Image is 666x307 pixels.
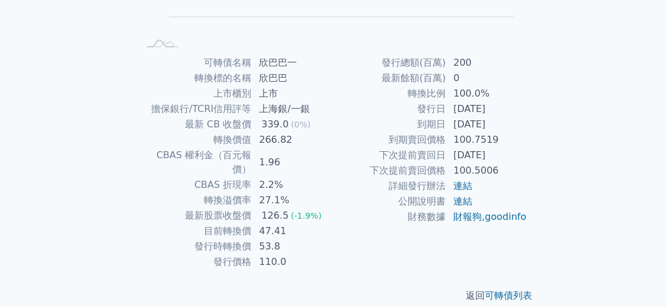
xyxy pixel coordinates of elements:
[139,254,252,270] td: 發行價格
[333,117,446,132] td: 到期日
[139,101,252,117] td: 擔保銀行/TCRI信用評等
[453,180,472,191] a: 連結
[252,55,333,71] td: 欣巴巴一
[446,86,527,101] td: 100.0%
[333,194,446,209] td: 公開說明書
[446,132,527,148] td: 100.7519
[252,101,333,117] td: 上海銀/一銀
[333,209,446,225] td: 財務數據
[139,132,252,148] td: 轉換價值
[333,148,446,163] td: 下次提前賣回日
[139,177,252,193] td: CBAS 折現率
[252,193,333,208] td: 27.1%
[139,71,252,86] td: 轉換標的名稱
[446,209,527,225] td: ,
[252,239,333,254] td: 53.8
[607,250,666,307] div: 聊天小工具
[252,254,333,270] td: 110.0
[252,86,333,101] td: 上市
[446,101,527,117] td: [DATE]
[259,117,291,132] div: 339.0
[333,101,446,117] td: 發行日
[252,223,333,239] td: 47.41
[259,209,291,223] div: 126.5
[139,55,252,71] td: 可轉債名稱
[139,208,252,223] td: 最新股票收盤價
[139,148,252,177] td: CBAS 權利金（百元報價）
[446,163,527,178] td: 100.5006
[252,177,333,193] td: 2.2%
[453,196,472,207] a: 連結
[333,178,446,194] td: 詳細發行辦法
[333,163,446,178] td: 下次提前賣回價格
[139,223,252,239] td: 目前轉換價
[252,132,333,148] td: 266.82
[446,71,527,86] td: 0
[291,120,310,129] span: (0%)
[446,117,527,132] td: [DATE]
[485,290,532,301] a: 可轉債列表
[252,148,333,177] td: 1.96
[252,71,333,86] td: 欣巴巴
[124,289,542,303] p: 返回
[139,117,252,132] td: 最新 CB 收盤價
[446,55,527,71] td: 200
[333,86,446,101] td: 轉換比例
[333,55,446,71] td: 發行總額(百萬)
[453,211,482,222] a: 財報狗
[139,86,252,101] td: 上市櫃別
[139,193,252,208] td: 轉換溢價率
[291,211,322,220] span: (-1.9%)
[333,132,446,148] td: 到期賣回價格
[485,211,526,222] a: goodinfo
[607,250,666,307] iframe: Chat Widget
[139,239,252,254] td: 發行時轉換價
[446,148,527,163] td: [DATE]
[333,71,446,86] td: 最新餘額(百萬)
